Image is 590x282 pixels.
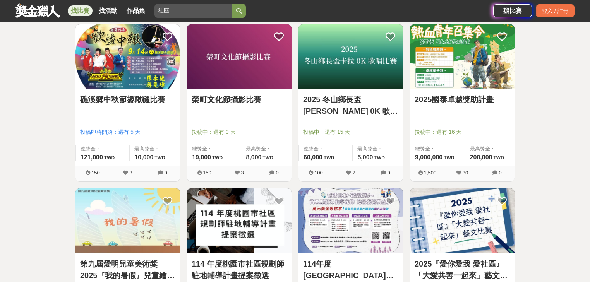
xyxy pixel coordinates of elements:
a: 第九屆愛明兒童美術獎 2025『我的暑假』兒童繪畫比賽 [80,258,175,281]
span: 1,500 [424,170,437,176]
a: 2025 冬山鄉長盃[PERSON_NAME] 0K 歌唱比賽 [303,94,398,117]
span: 2 [352,170,355,176]
span: 30 [463,170,468,176]
span: 121,000 [81,154,103,161]
img: Cover Image [298,24,403,89]
div: 登入 / 註冊 [536,4,575,17]
span: 最高獎金： [470,145,510,153]
span: TWD [324,155,334,161]
input: 2025「洗手新日常：全民 ALL IN」洗手歌全台徵選 [154,4,232,18]
img: Cover Image [187,24,292,89]
a: 2025『愛你愛我 愛社區』「大愛共善一起來」藝文比賽 [415,258,510,281]
span: 總獎金： [192,145,236,153]
a: 辦比賽 [493,4,532,17]
span: TWD [494,155,504,161]
span: 8,000 [246,154,261,161]
span: 最高獎金： [134,145,175,153]
img: Cover Image [410,188,515,253]
span: 0 [499,170,501,176]
span: 總獎金： [415,145,460,153]
span: 3 [129,170,132,176]
span: 投稿中：還有 16 天 [415,128,510,136]
span: 5,000 [357,154,373,161]
span: 3 [241,170,244,176]
span: TWD [154,155,165,161]
span: TWD [444,155,454,161]
span: 9,000,000 [415,154,442,161]
a: 作品集 [123,5,148,16]
span: 投稿即將開始：還有 5 天 [80,128,175,136]
span: 0 [164,170,167,176]
a: 找比賽 [68,5,93,16]
a: 2025國泰卓越獎助計畫 [415,94,510,105]
img: Cover Image [75,188,180,253]
span: 150 [203,170,211,176]
span: TWD [104,155,115,161]
span: 10,000 [134,154,153,161]
span: 200,000 [470,154,492,161]
a: 114 年度桃園市社區規劃師駐地輔導計畫提案徵選 [192,258,287,281]
a: 114年度[GEOGRAPHIC_DATA]社區營造及村落文化發展計畫「[GEOGRAPHIC_DATA]―藝起動起來」地景藝術獎金賽＆人氣投票! [303,258,398,281]
span: TWD [374,155,385,161]
span: 100 [314,170,323,176]
a: 榮町文化節攝影比賽 [192,94,287,105]
span: 60,000 [304,154,322,161]
span: 19,000 [192,154,211,161]
span: 最高獎金： [357,145,398,153]
span: TWD [263,155,273,161]
span: 150 [91,170,100,176]
span: 0 [276,170,278,176]
span: TWD [212,155,223,161]
img: Cover Image [298,188,403,253]
span: 總獎金： [304,145,348,153]
span: 總獎金： [81,145,125,153]
a: 礁溪鄉中秋節盪鞦韆比賽 [80,94,175,105]
a: 找活動 [96,5,120,16]
span: 投稿中：還有 9 天 [192,128,287,136]
span: 0 [387,170,390,176]
img: Cover Image [75,24,180,89]
img: Cover Image [410,24,515,89]
span: 最高獎金： [246,145,287,153]
img: Cover Image [187,188,292,253]
span: 投稿中：還有 15 天 [303,128,398,136]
